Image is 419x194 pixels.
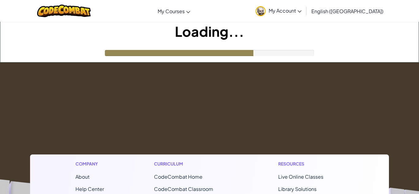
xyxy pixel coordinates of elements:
[278,186,317,192] a: Library Solutions
[155,3,193,19] a: My Courses
[0,22,419,41] h1: Loading...
[75,161,104,167] h1: Company
[75,173,90,180] a: About
[37,5,91,17] img: CodeCombat logo
[269,7,302,14] span: My Account
[278,173,323,180] a: Live Online Classes
[252,1,305,21] a: My Account
[308,3,386,19] a: English ([GEOGRAPHIC_DATA])
[154,161,228,167] h1: Curriculum
[256,6,266,16] img: avatar
[154,186,213,192] a: CodeCombat Classroom
[311,8,383,14] span: English ([GEOGRAPHIC_DATA])
[154,173,202,180] span: CodeCombat Home
[75,186,104,192] a: Help Center
[158,8,185,14] span: My Courses
[278,161,344,167] h1: Resources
